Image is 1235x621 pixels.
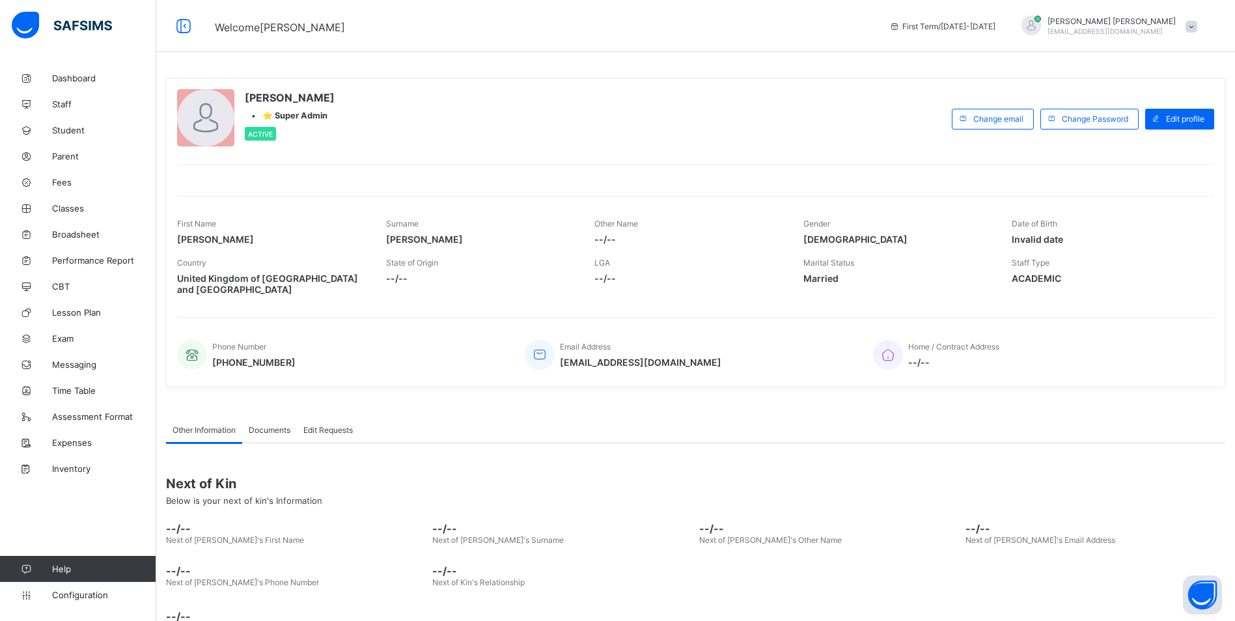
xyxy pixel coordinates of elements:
[52,177,156,187] span: Fees
[249,425,290,435] span: Documents
[52,437,156,448] span: Expenses
[908,342,999,352] span: Home / Contract Address
[1012,258,1049,268] span: Staff Type
[52,385,156,396] span: Time Table
[594,219,638,228] span: Other Name
[52,229,156,240] span: Broadsheet
[215,21,345,34] span: Welcome [PERSON_NAME]
[965,535,1115,545] span: Next of [PERSON_NAME]'s Email Address
[1048,27,1163,35] span: [EMAIL_ADDRESS][DOMAIN_NAME]
[973,114,1023,124] span: Change email
[560,342,611,352] span: Email Address
[594,258,610,268] span: LGA
[262,111,327,120] span: ⭐ Super Admin
[166,476,1225,491] span: Next of Kin
[303,425,353,435] span: Edit Requests
[52,99,156,109] span: Staff
[166,564,426,577] span: --/--
[212,357,296,368] span: [PHONE_NUMBER]
[594,234,784,245] span: --/--
[177,258,206,268] span: Country
[386,258,438,268] span: State of Origin
[52,359,156,370] span: Messaging
[173,425,236,435] span: Other Information
[52,255,156,266] span: Performance Report
[52,125,156,135] span: Student
[1012,273,1201,284] span: ACADEMIC
[177,219,216,228] span: First Name
[889,21,995,31] span: session/term information
[386,234,576,245] span: [PERSON_NAME]
[52,151,156,161] span: Parent
[386,219,419,228] span: Surname
[803,273,993,284] span: Married
[245,111,335,120] div: •
[560,357,721,368] span: [EMAIL_ADDRESS][DOMAIN_NAME]
[1166,114,1204,124] span: Edit profile
[699,535,842,545] span: Next of [PERSON_NAME]'s Other Name
[52,203,156,214] span: Classes
[166,535,304,545] span: Next of [PERSON_NAME]'s First Name
[432,522,692,535] span: --/--
[52,463,156,474] span: Inventory
[908,357,999,368] span: --/--
[52,411,156,422] span: Assessment Format
[177,273,367,295] span: United Kingdom of [GEOGRAPHIC_DATA] and [GEOGRAPHIC_DATA]
[52,307,156,318] span: Lesson Plan
[52,590,156,600] span: Configuration
[594,273,784,284] span: --/--
[245,91,335,104] span: [PERSON_NAME]
[166,522,426,535] span: --/--
[248,130,273,138] span: Active
[965,522,1225,535] span: --/--
[386,273,576,284] span: --/--
[803,258,854,268] span: Marital Status
[1012,219,1057,228] span: Date of Birth
[166,577,319,587] span: Next of [PERSON_NAME]'s Phone Number
[1012,234,1201,245] span: Invalid date
[803,219,830,228] span: Gender
[432,564,692,577] span: --/--
[1008,16,1204,37] div: AbdulazizRavat
[52,73,156,83] span: Dashboard
[432,535,564,545] span: Next of [PERSON_NAME]'s Surname
[432,577,525,587] span: Next of Kin's Relationship
[52,281,156,292] span: CBT
[166,495,322,506] span: Below is your next of kin's Information
[1062,114,1128,124] span: Change Password
[699,522,959,535] span: --/--
[12,12,112,39] img: safsims
[803,234,993,245] span: [DEMOGRAPHIC_DATA]
[52,564,156,574] span: Help
[212,342,266,352] span: Phone Number
[177,234,367,245] span: [PERSON_NAME]
[1048,16,1176,26] span: [PERSON_NAME] [PERSON_NAME]
[1183,575,1222,614] button: Open asap
[52,333,156,344] span: Exam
